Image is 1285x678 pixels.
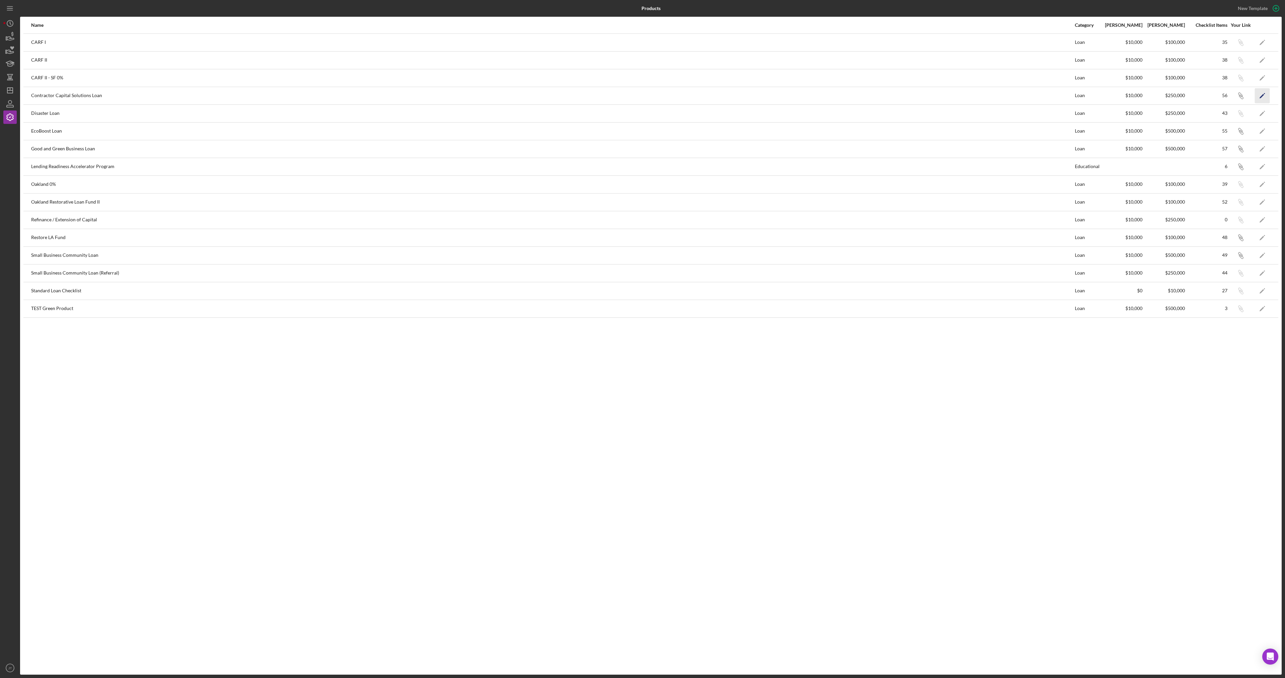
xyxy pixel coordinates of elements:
div: Loan [1075,176,1100,193]
div: CARF II [31,52,1074,69]
div: $250,000 [1143,270,1185,276]
div: Loan [1075,265,1100,282]
div: 3 [1186,306,1227,311]
div: TEST Green Product [31,300,1074,317]
div: $500,000 [1143,146,1185,151]
div: Checklist Items [1186,22,1227,28]
div: 27 [1186,288,1227,293]
b: Products [641,6,661,11]
div: 52 [1186,199,1227,205]
div: 38 [1186,57,1227,63]
div: Loan [1075,300,1100,317]
div: 49 [1186,252,1227,258]
div: 56 [1186,93,1227,98]
div: Your Link [1228,22,1253,28]
div: $10,000 [1101,217,1142,222]
div: Restore LA Fund [31,229,1074,246]
div: Loan [1075,212,1100,228]
div: Loan [1075,123,1100,140]
div: $10,000 [1101,306,1142,311]
div: Contractor Capital Solutions Loan [31,87,1074,104]
div: Name [31,22,1074,28]
div: $10,000 [1101,181,1142,187]
div: $100,000 [1143,40,1185,45]
div: $500,000 [1143,128,1185,134]
div: $500,000 [1143,252,1185,258]
div: Category [1075,22,1100,28]
div: $10,000 [1101,110,1142,116]
div: [PERSON_NAME] [1143,22,1185,28]
div: Loan [1075,283,1100,299]
button: JT [3,661,17,675]
div: 48 [1186,235,1227,240]
div: $0 [1101,288,1142,293]
div: Loan [1075,70,1100,86]
div: EcoBoost Loan [31,123,1074,140]
div: $10,000 [1101,199,1142,205]
div: Small Business Community Loan [31,247,1074,264]
div: $250,000 [1143,217,1185,222]
div: $10,000 [1101,270,1142,276]
div: Oakland 0% [31,176,1074,193]
div: 44 [1186,270,1227,276]
div: Loan [1075,105,1100,122]
div: $10,000 [1101,235,1142,240]
div: Disaster Loan [31,105,1074,122]
div: 38 [1186,75,1227,80]
div: Loan [1075,87,1100,104]
div: $10,000 [1101,252,1142,258]
div: 39 [1186,181,1227,187]
div: Loan [1075,34,1100,51]
div: $250,000 [1143,110,1185,116]
div: New Template [1238,3,1268,13]
div: Loan [1075,229,1100,246]
div: Educational [1075,158,1100,175]
div: $100,000 [1143,235,1185,240]
div: $10,000 [1143,288,1185,293]
div: $10,000 [1101,146,1142,151]
div: $250,000 [1143,93,1185,98]
div: Loan [1075,194,1100,211]
div: Good and Green Business Loan [31,141,1074,157]
div: 35 [1186,40,1227,45]
div: Loan [1075,141,1100,157]
div: Lending Readiness Accelerator Program [31,158,1074,175]
div: Refinance / Extension of Capital [31,212,1074,228]
div: [PERSON_NAME] [1101,22,1142,28]
div: Open Intercom Messenger [1262,649,1278,665]
div: Standard Loan Checklist [31,283,1074,299]
div: CARF I [31,34,1074,51]
div: $100,000 [1143,75,1185,80]
div: CARF II - SF 0% [31,70,1074,86]
div: $10,000 [1101,128,1142,134]
div: 43 [1186,110,1227,116]
div: 55 [1186,128,1227,134]
div: $10,000 [1101,93,1142,98]
div: 57 [1186,146,1227,151]
div: Oakland Restorative Loan Fund II [31,194,1074,211]
div: $100,000 [1143,57,1185,63]
div: 0 [1186,217,1227,222]
div: $10,000 [1101,57,1142,63]
div: Loan [1075,247,1100,264]
div: $500,000 [1143,306,1185,311]
div: $100,000 [1143,181,1185,187]
div: $10,000 [1101,75,1142,80]
div: Loan [1075,52,1100,69]
div: Small Business Community Loan (Referral) [31,265,1074,282]
text: JT [8,666,12,670]
button: New Template [1234,3,1282,13]
div: $100,000 [1143,199,1185,205]
div: 6 [1186,164,1227,169]
div: $10,000 [1101,40,1142,45]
